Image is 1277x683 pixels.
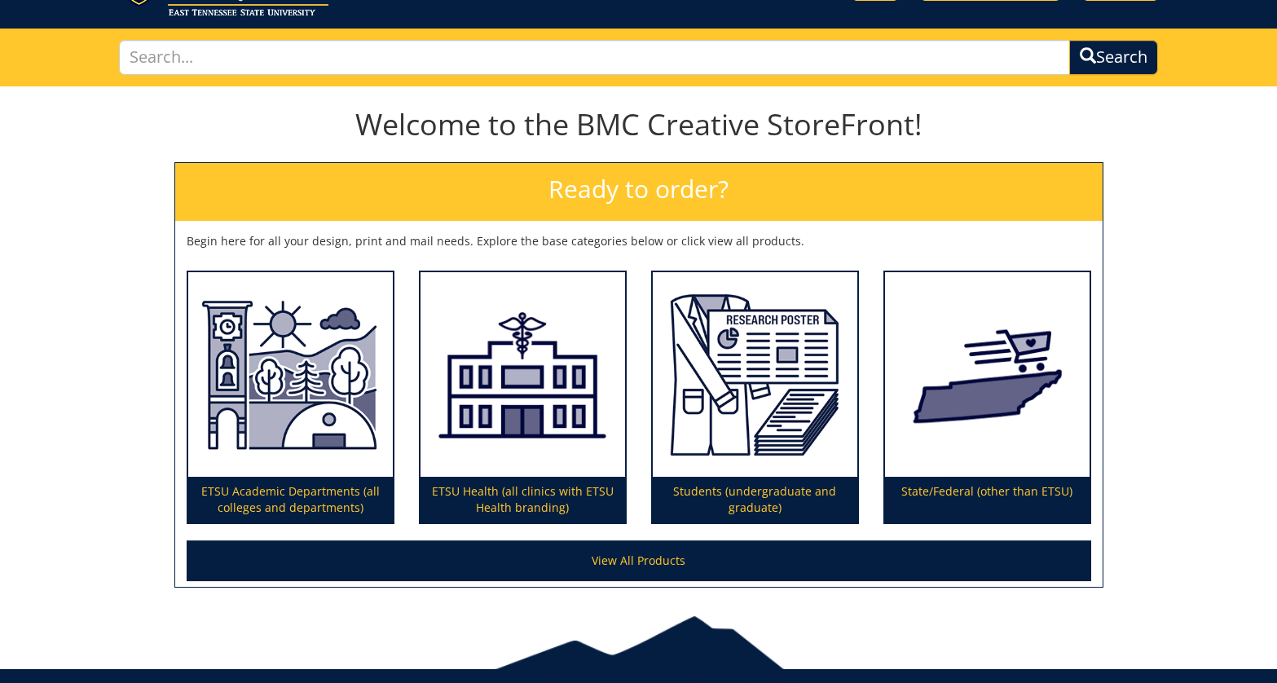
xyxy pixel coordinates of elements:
input: Search... [119,40,1071,75]
p: ETSU Academic Departments (all colleges and departments) [188,477,393,522]
img: ETSU Health (all clinics with ETSU Health branding) [421,272,625,478]
img: ETSU Academic Departments (all colleges and departments) [188,272,393,478]
h1: Welcome to the BMC Creative StoreFront! [174,108,1103,141]
img: State/Federal (other than ETSU) [885,272,1090,478]
img: Students (undergraduate and graduate) [653,272,857,478]
a: State/Federal (other than ETSU) [885,272,1090,523]
a: Students (undergraduate and graduate) [653,272,857,523]
p: Students (undergraduate and graduate) [653,477,857,522]
a: ETSU Academic Departments (all colleges and departments) [188,272,393,523]
h2: Ready to order? [175,163,1103,221]
p: State/Federal (other than ETSU) [885,477,1090,522]
p: Begin here for all your design, print and mail needs. Explore the base categories below or click ... [187,233,1091,249]
button: Search [1069,40,1158,75]
a: View All Products [187,540,1091,581]
p: ETSU Health (all clinics with ETSU Health branding) [421,477,625,522]
a: ETSU Health (all clinics with ETSU Health branding) [421,272,625,523]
